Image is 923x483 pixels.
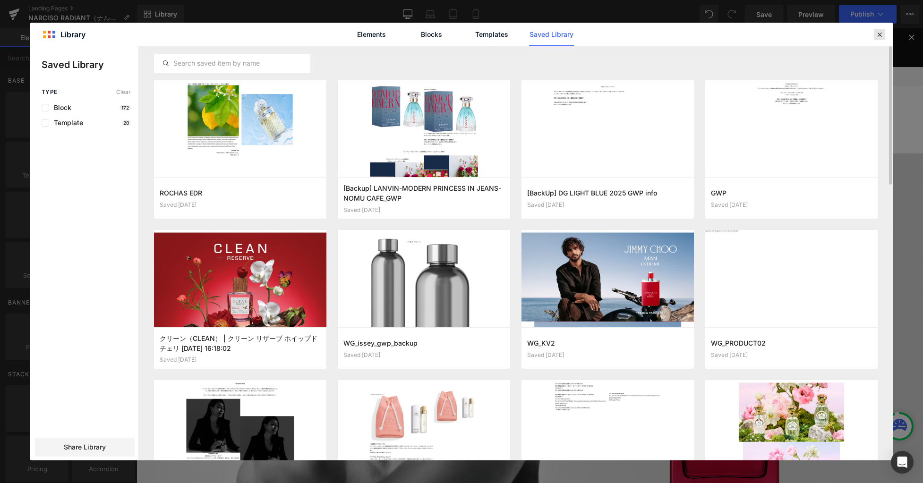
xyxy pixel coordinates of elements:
a: お問い合わせ [170,43,221,53]
a: ギフトガイド [354,65,393,81]
img: Icon_Search.svg [666,67,676,77]
nav: breadcrumbs [91,88,231,98]
p: [全製品対象] ご購入で選べるサンプル2点プレゼント！ [9,9,777,19]
h3: クリーン（CLEAN） | クリーン リザーブ ホイップドチェリ [DATE] 16:18:02 [160,333,321,353]
h3: [Backup] LANVIN-MODERN PRINCESS IN JEANS- NOMU CAFE_GWP [343,183,504,203]
h3: ROCHAS EDR [160,188,321,198]
a: 最新情報 [405,65,431,81]
a: Blocks [409,23,454,46]
img: Icon_ShoppingGuide.svg [97,44,105,52]
a: Elements [349,23,394,46]
div: Open Intercom Messenger [891,451,914,474]
h3: WG_PRODUCT02 [711,338,872,348]
div: Saved [DATE] [343,207,504,213]
div: Saved [DATE] [527,202,688,208]
p: 172 [120,105,131,110]
img: Icon_Heart_Empty.svg [650,45,656,51]
span: Template [49,119,83,127]
input: 検索 [585,63,680,83]
img: ラトリエ デ パルファム 公式オンラインストア [91,67,167,78]
span: Clear [116,89,131,95]
div: Saved [DATE] [343,352,504,358]
p: 20 [121,120,131,126]
a: 新製品 [323,65,342,81]
a: ログイン [594,43,633,53]
span: ログイン [611,43,633,53]
span: お気に入り [662,43,690,53]
div: Saved [DATE] [711,202,872,208]
h3: WG_KV2 [527,338,688,348]
img: Icon_Email.svg [175,46,181,50]
span: Share Library [64,442,106,452]
div: Saved [DATE] [160,202,321,208]
a: ブランドから探す [178,65,231,81]
span: ラトリエ デ パルファム 公式オンラインストア [113,89,231,96]
div: Saved [DATE] [527,352,688,358]
h3: WG_issey_gwp_backup [343,338,504,348]
img: Icon_Cart.svg [685,68,696,78]
a: ホーム [91,89,108,96]
h3: [BackUp] DG LIGHT BLUE 2025 GWP info [527,188,688,198]
a: カテゴリーから探す [443,65,502,81]
a: ショッピングガイド [91,43,162,53]
span: ショッピングガイド [111,43,162,53]
span: Type [42,89,58,95]
div: Saved [DATE] [711,352,872,358]
p: Saved Library [42,58,138,72]
span: › [110,89,111,96]
span: Block [49,104,71,111]
div: Saved [DATE] [160,356,321,363]
p: LINE公式アカウントの友だち追加は [9,19,777,29]
a: こちらから [425,21,453,27]
a: 限定品/キット・コフレ [242,65,311,81]
img: Icon_User.svg [599,43,605,53]
a: Saved Library [529,23,574,46]
input: Search saved item by name [154,58,310,69]
span: お問い合わせ [187,43,221,53]
h3: GWP [711,188,872,198]
a: Templates [469,23,514,46]
a: ショップリスト [513,65,560,81]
